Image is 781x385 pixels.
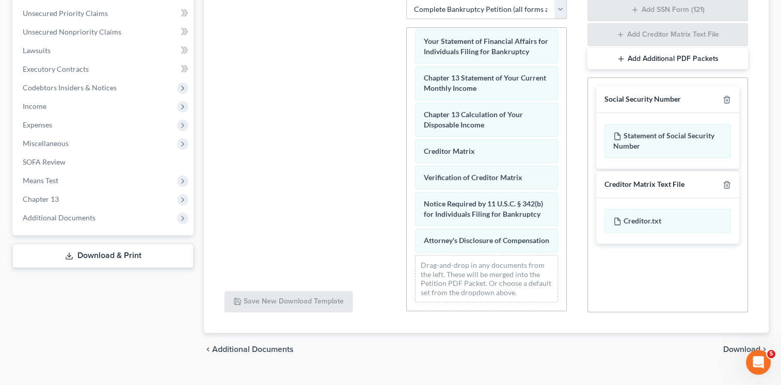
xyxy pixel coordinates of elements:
[23,195,59,203] span: Chapter 13
[424,110,523,129] span: Chapter 13 Calculation of Your Disposable Income
[604,124,731,158] div: Statement of Social Security Number
[424,173,522,182] span: Verification of Creditor Matrix
[12,244,194,268] a: Download & Print
[604,180,684,189] div: Creditor Matrix Text File
[23,65,89,73] span: Executory Contracts
[225,291,353,313] button: Save New Download Template
[23,83,117,92] span: Codebtors Insiders & Notices
[23,213,95,222] span: Additional Documents
[14,60,194,78] a: Executory Contracts
[424,236,549,245] span: Attorney's Disclosure of Compensation
[204,345,294,354] a: chevron_left Additional Documents
[23,139,69,148] span: Miscellaneous
[14,41,194,60] a: Lawsuits
[14,4,194,23] a: Unsecured Priority Claims
[212,345,294,354] span: Additional Documents
[723,345,760,354] span: Download
[23,176,58,185] span: Means Test
[424,199,543,218] span: Notice Required by 11 U.S.C. § 342(b) for Individuals Filing for Bankruptcy
[23,9,108,18] span: Unsecured Priority Claims
[14,23,194,41] a: Unsecured Nonpriority Claims
[204,345,212,354] i: chevron_left
[424,73,546,92] span: Chapter 13 Statement of Your Current Monthly Income
[23,102,46,110] span: Income
[746,350,771,375] iframe: Intercom live chat
[760,345,769,354] i: chevron_right
[587,48,748,70] button: Add Additional PDF Packets
[767,350,775,358] span: 5
[587,23,748,46] button: Add Creditor Matrix Text File
[14,153,194,171] a: SOFA Review
[415,255,558,302] div: Drag-and-drop in any documents from the left. These will be merged into the Petition PDF Packet. ...
[723,345,769,354] button: Download chevron_right
[604,209,731,233] div: Creditor.txt
[604,94,681,104] div: Social Security Number
[23,157,66,166] span: SOFA Review
[424,37,548,56] span: Your Statement of Financial Affairs for Individuals Filing for Bankruptcy
[23,120,52,129] span: Expenses
[424,147,475,155] span: Creditor Matrix
[23,27,121,36] span: Unsecured Nonpriority Claims
[23,46,51,55] span: Lawsuits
